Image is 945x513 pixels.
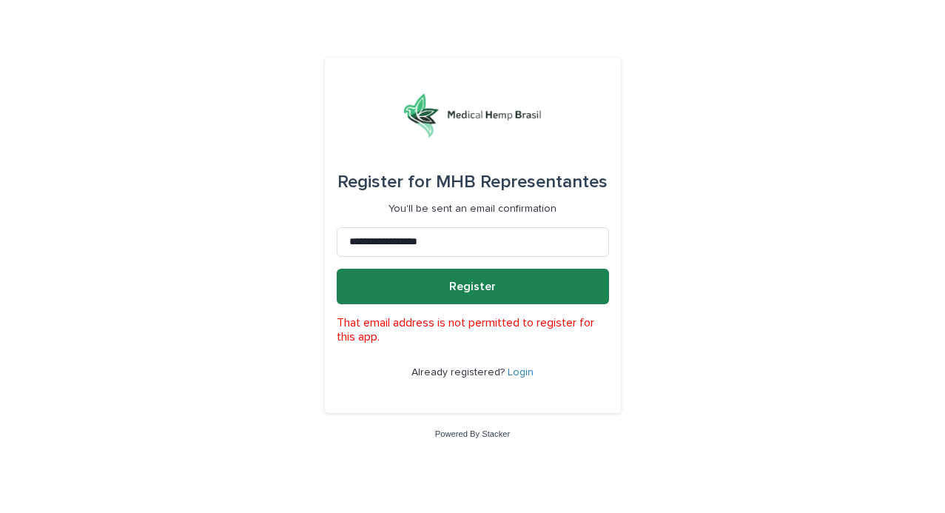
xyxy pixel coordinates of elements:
button: Register [337,269,609,304]
span: Register [449,281,496,292]
a: Login [508,367,534,378]
span: Register for [337,173,431,191]
p: You'll be sent an email confirmation [389,203,556,215]
div: MHB Representantes [337,161,608,203]
img: 4UqDjhnrSSm1yqNhTQ7x [404,93,542,138]
span: Already registered? [411,367,508,378]
a: Powered By Stacker [435,429,510,438]
p: That email address is not permitted to register for this app. [337,316,609,344]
